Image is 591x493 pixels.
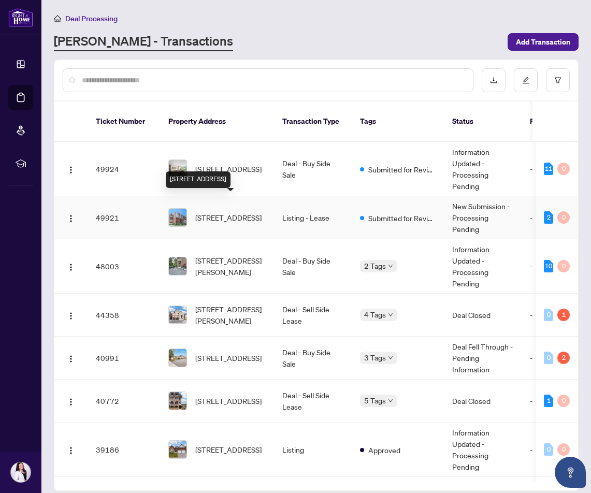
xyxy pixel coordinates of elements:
[54,15,61,22] span: home
[444,196,522,239] td: New Submission - Processing Pending
[67,312,75,320] img: Logo
[169,441,186,458] img: thumbnail-img
[11,462,31,482] img: Profile Icon
[169,392,186,410] img: thumbnail-img
[522,294,584,337] td: -
[274,239,352,294] td: Deal - Buy Side Sale
[490,77,497,84] span: download
[67,355,75,363] img: Logo
[88,142,160,196] td: 49924
[554,77,561,84] span: filter
[364,395,386,407] span: 5 Tags
[522,423,584,477] td: -
[274,423,352,477] td: Listing
[364,260,386,272] span: 2 Tags
[522,142,584,196] td: -
[65,14,118,23] span: Deal Processing
[557,395,570,407] div: 0
[63,393,79,409] button: Logo
[67,166,75,174] img: Logo
[352,102,444,142] th: Tags
[195,352,262,364] span: [STREET_ADDRESS]
[557,163,570,175] div: 0
[544,443,553,456] div: 0
[557,309,570,321] div: 1
[169,349,186,367] img: thumbnail-img
[557,211,570,224] div: 0
[67,263,75,271] img: Logo
[522,102,584,142] th: Project Name
[195,444,262,455] span: [STREET_ADDRESS]
[169,160,186,178] img: thumbnail-img
[557,260,570,272] div: 0
[274,294,352,337] td: Deal - Sell Side Lease
[195,255,266,278] span: [STREET_ADDRESS][PERSON_NAME]
[522,196,584,239] td: -
[166,171,230,188] div: [STREET_ADDRESS]
[444,337,522,380] td: Deal Fell Through - Pending Information
[88,102,160,142] th: Ticket Number
[274,142,352,196] td: Deal - Buy Side Sale
[88,239,160,294] td: 48003
[388,264,393,269] span: down
[8,8,33,27] img: logo
[63,350,79,366] button: Logo
[274,102,352,142] th: Transaction Type
[388,355,393,360] span: down
[364,309,386,321] span: 4 Tags
[63,161,79,177] button: Logo
[555,457,586,488] button: Open asap
[482,68,506,92] button: download
[508,33,579,51] button: Add Transaction
[195,303,266,326] span: [STREET_ADDRESS][PERSON_NAME]
[544,211,553,224] div: 2
[444,102,522,142] th: Status
[88,380,160,423] td: 40772
[544,163,553,175] div: 11
[388,398,393,403] span: down
[63,441,79,458] button: Logo
[557,352,570,364] div: 2
[88,423,160,477] td: 39186
[195,163,262,175] span: [STREET_ADDRESS]
[63,209,79,226] button: Logo
[444,142,522,196] td: Information Updated - Processing Pending
[169,209,186,226] img: thumbnail-img
[368,212,436,224] span: Submitted for Review
[522,380,584,423] td: -
[514,68,538,92] button: edit
[67,214,75,223] img: Logo
[160,102,274,142] th: Property Address
[516,34,570,50] span: Add Transaction
[522,77,529,84] span: edit
[274,380,352,423] td: Deal - Sell Side Lease
[54,33,233,51] a: [PERSON_NAME] - Transactions
[169,257,186,275] img: thumbnail-img
[444,294,522,337] td: Deal Closed
[544,260,553,272] div: 10
[546,68,570,92] button: filter
[195,212,262,223] span: [STREET_ADDRESS]
[544,352,553,364] div: 0
[522,337,584,380] td: -
[88,294,160,337] td: 44358
[274,196,352,239] td: Listing - Lease
[544,309,553,321] div: 0
[444,423,522,477] td: Information Updated - Processing Pending
[274,337,352,380] td: Deal - Buy Side Sale
[444,239,522,294] td: Information Updated - Processing Pending
[67,398,75,406] img: Logo
[88,196,160,239] td: 49921
[388,312,393,317] span: down
[169,306,186,324] img: thumbnail-img
[544,395,553,407] div: 1
[522,239,584,294] td: -
[195,395,262,407] span: [STREET_ADDRESS]
[368,444,400,456] span: Approved
[557,443,570,456] div: 0
[444,380,522,423] td: Deal Closed
[88,337,160,380] td: 40991
[63,307,79,323] button: Logo
[67,446,75,455] img: Logo
[364,352,386,364] span: 3 Tags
